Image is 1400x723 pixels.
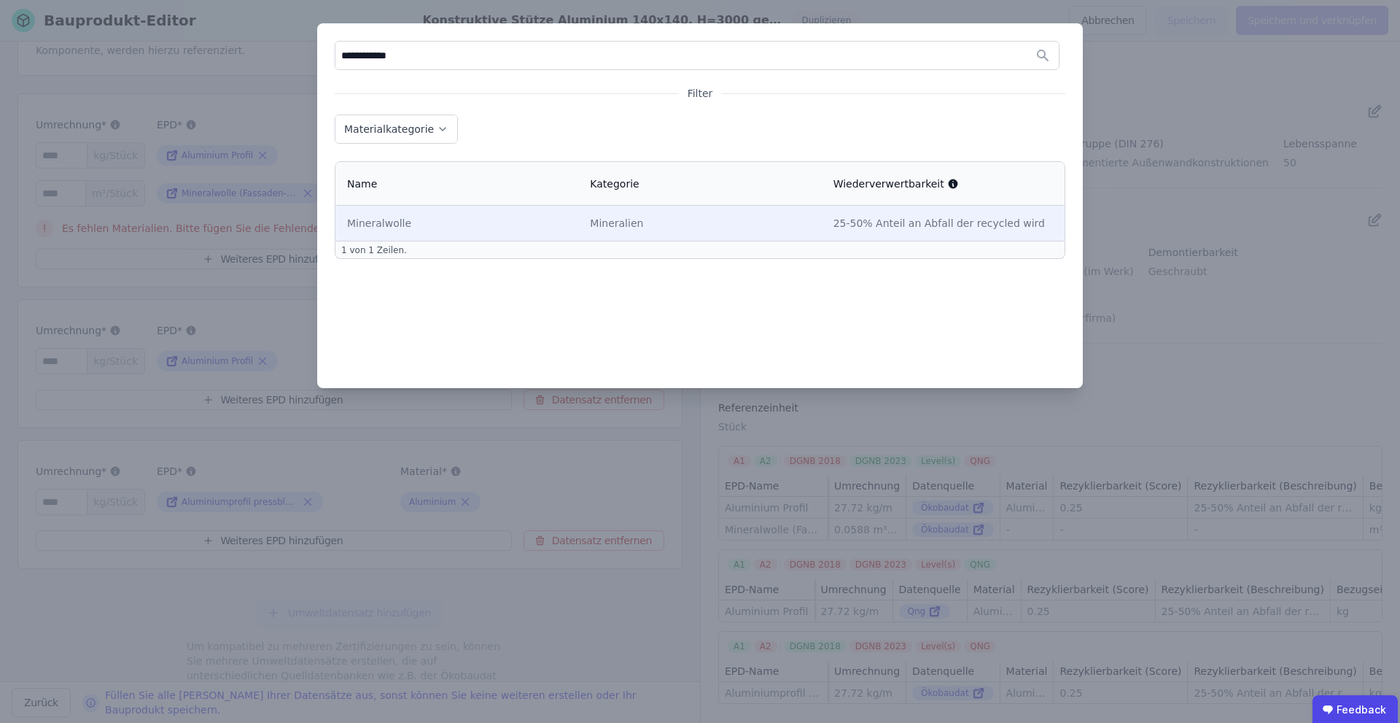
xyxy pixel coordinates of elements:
div: 1 von 1 Zeilen . [335,241,1065,259]
div: 25-50% Anteil an Abfall der recycled wird [833,216,1053,231]
label: Materialkategorie [344,123,437,135]
div: Kategorie [590,177,639,191]
div: Wiederverwertbarkeit [833,177,959,191]
div: Mineralien [590,216,809,231]
button: Materialkategorie [335,115,457,143]
div: Name [347,177,377,191]
span: Filter [679,86,722,101]
div: Mineralwolle [347,216,567,231]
